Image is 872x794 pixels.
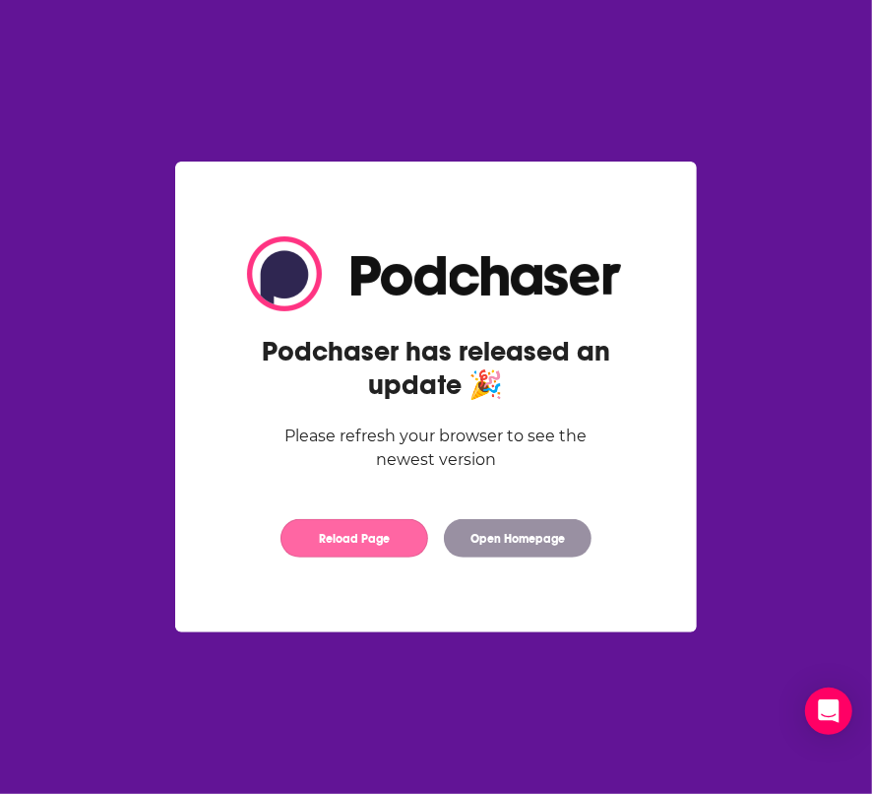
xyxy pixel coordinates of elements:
[247,236,625,311] img: Logo
[247,335,625,402] h2: Podchaser has released an update 🎉
[280,519,428,558] button: Reload Page
[805,688,852,735] div: Open Intercom Messenger
[444,519,592,558] button: Open Homepage
[247,425,625,472] div: Please refresh your browser to see the newest version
